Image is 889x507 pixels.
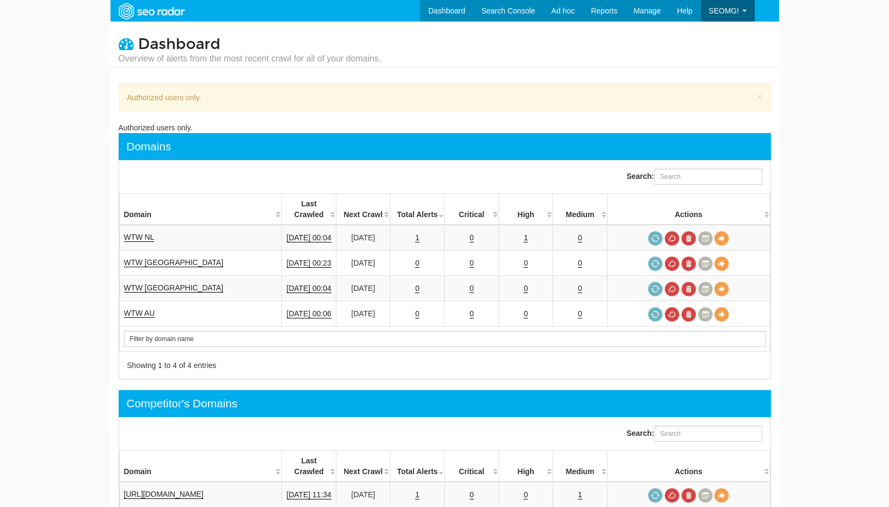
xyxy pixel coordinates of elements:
[714,282,729,296] a: View Domain Overview
[578,309,582,318] a: 0
[714,488,729,503] a: View Domain Overview
[681,256,696,271] a: Delete most recent audit
[714,256,729,271] a: View Domain Overview
[114,2,189,21] img: SEORadar
[578,490,582,499] a: 1
[282,194,336,225] th: Last Crawled: activate to sort column descending
[415,284,419,293] a: 0
[591,6,617,15] span: Reports
[336,301,390,327] td: [DATE]
[698,282,713,296] a: Crawl History
[119,451,282,482] th: Domain: activate to sort column ascending
[119,122,771,133] div: Authorized users only.
[523,309,528,318] a: 0
[553,451,608,482] th: Medium: activate to sort column descending
[470,490,474,499] a: 0
[499,451,553,482] th: High: activate to sort column descending
[626,426,762,442] label: Search:
[698,231,713,246] a: Crawl History
[665,282,679,296] a: Cancel in-progress audit
[633,6,661,15] span: Manage
[124,490,204,499] a: [URL][DOMAIN_NAME]
[336,276,390,301] td: [DATE]
[415,309,419,318] a: 0
[654,169,762,185] input: Search:
[677,6,693,15] span: Help
[665,256,679,271] a: Cancel in-progress audit
[470,233,474,242] a: 0
[287,490,332,499] a: [DATE] 11:34
[470,309,474,318] a: 0
[578,284,582,293] a: 0
[124,233,155,242] a: WTW NL
[681,307,696,322] a: Delete most recent audit
[470,284,474,293] a: 0
[523,284,528,293] a: 0
[336,194,390,225] th: Next Crawl: activate to sort column descending
[578,259,582,268] a: 0
[119,53,381,65] small: Overview of alerts from the most recent crawl for all of your domains.
[654,426,762,442] input: Search:
[390,451,445,482] th: Total Alerts: activate to sort column ascending
[124,331,766,347] input: Search
[124,283,224,293] a: WTW [GEOGRAPHIC_DATA]
[415,259,419,268] a: 0
[124,309,155,318] a: WTW AU
[499,194,553,225] th: High: activate to sort column descending
[607,451,770,482] th: Actions: activate to sort column ascending
[523,259,528,268] a: 0
[287,233,332,242] a: [DATE] 00:04
[665,307,679,322] a: Cancel in-progress audit
[698,256,713,271] a: Crawl History
[648,231,663,246] a: Request a crawl
[626,169,762,185] label: Search:
[287,259,332,268] a: [DATE] 00:23
[607,194,770,225] th: Actions: activate to sort column ascending
[470,259,474,268] a: 0
[681,231,696,246] a: Delete most recent audit
[648,307,663,322] a: Request a crawl
[336,225,390,251] td: [DATE]
[390,194,445,225] th: Total Alerts: activate to sort column ascending
[138,35,220,53] span: Dashboard
[444,451,499,482] th: Critical: activate to sort column descending
[714,231,729,246] a: View Domain Overview
[578,233,582,242] a: 0
[552,6,575,15] span: Ad hoc
[681,488,696,503] a: Delete most recent audit
[127,360,431,371] div: Showing 1 to 4 of 4 entries
[665,488,679,503] a: Cancel in-progress audit
[127,395,238,412] div: Competitor's Domains
[523,233,528,242] a: 1
[119,36,134,51] i: 
[282,451,336,482] th: Last Crawled: activate to sort column descending
[336,251,390,276] td: [DATE]
[681,282,696,296] a: Delete most recent audit
[127,138,171,155] div: Domains
[553,194,608,225] th: Medium: activate to sort column descending
[648,488,663,503] a: Request a crawl
[287,309,332,318] a: [DATE] 00:06
[124,258,224,267] a: WTW [GEOGRAPHIC_DATA]
[119,194,282,225] th: Domain: activate to sort column ascending
[714,307,729,322] a: View Domain Overview
[648,282,663,296] a: Request a crawl
[698,307,713,322] a: Crawl History
[698,488,713,503] a: Crawl History
[415,233,419,242] a: 1
[709,6,739,15] span: SEOMG!
[444,194,499,225] th: Critical: activate to sort column descending
[665,231,679,246] a: Cancel in-progress audit
[648,256,663,271] a: Request a crawl
[336,451,390,482] th: Next Crawl: activate to sort column descending
[523,490,528,499] a: 0
[287,284,332,293] a: [DATE] 00:04
[415,490,419,499] a: 1
[756,91,762,102] button: ×
[119,84,771,112] div: Authorized users only.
